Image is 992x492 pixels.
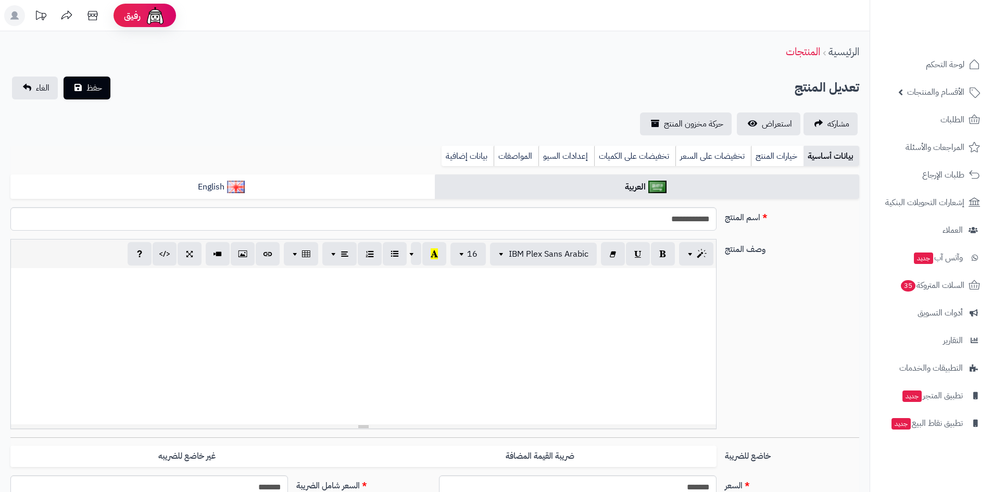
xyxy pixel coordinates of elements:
[737,112,800,135] a: استعراض
[828,44,859,59] a: الرئيسية
[891,418,911,430] span: جديد
[901,388,963,403] span: تطبيق المتجر
[363,446,717,467] label: ضريبة القيمة المضافة
[890,416,963,431] span: تطبيق نقاط البيع
[900,278,964,293] span: السلات المتروكة
[490,243,597,266] button: IBM Plex Sans Arabic
[885,195,964,210] span: إشعارات التحويلات البنكية
[827,118,849,130] span: مشاركه
[509,248,588,260] span: IBM Plex Sans Arabic
[786,44,820,59] a: المنتجات
[28,5,54,29] a: تحديثات المنصة
[664,118,723,130] span: حركة مخزون المنتج
[145,5,166,26] img: ai-face.png
[914,253,933,264] span: جديد
[876,300,986,325] a: أدوات التسويق
[10,174,435,200] a: English
[467,248,478,260] span: 16
[795,77,859,98] h2: تعديل المنتج
[913,250,963,265] span: وآتس آب
[435,174,859,200] a: العربية
[876,52,986,77] a: لوحة التحكم
[926,57,964,72] span: لوحة التحكم
[751,146,803,167] a: خيارات المنتج
[922,168,964,182] span: طلبات الإرجاع
[907,85,964,99] span: الأقسام والمنتجات
[721,446,863,462] label: خاضع للضريبة
[906,140,964,155] span: المراجعات والأسئلة
[450,243,486,266] button: 16
[876,383,986,408] a: تطبيق المتجرجديد
[227,181,245,193] img: English
[292,475,435,492] label: السعر شامل الضريبة
[876,107,986,132] a: الطلبات
[12,77,58,99] a: الغاء
[943,223,963,237] span: العملاء
[876,245,986,270] a: وآتس آبجديد
[803,146,859,167] a: بيانات أساسية
[36,82,49,94] span: الغاء
[876,273,986,298] a: السلات المتروكة35
[876,162,986,187] a: طلبات الإرجاع
[876,411,986,436] a: تطبيق نقاط البيعجديد
[10,446,363,467] label: غير خاضع للضريبه
[762,118,792,130] span: استعراض
[721,475,863,492] label: السعر
[901,280,915,292] span: 35
[876,328,986,353] a: التقارير
[918,306,963,320] span: أدوات التسويق
[124,9,141,22] span: رفيق
[721,207,863,224] label: اسم المنتج
[876,218,986,243] a: العملاء
[902,390,922,402] span: جديد
[899,361,963,375] span: التطبيقات والخدمات
[538,146,594,167] a: إعدادات السيو
[648,181,667,193] img: العربية
[494,146,538,167] a: المواصفات
[876,356,986,381] a: التطبيقات والخدمات
[86,82,102,94] span: حفظ
[675,146,751,167] a: تخفيضات على السعر
[721,239,863,256] label: وصف المنتج
[876,135,986,160] a: المراجعات والأسئلة
[442,146,494,167] a: بيانات إضافية
[594,146,675,167] a: تخفيضات على الكميات
[943,333,963,348] span: التقارير
[640,112,732,135] a: حركة مخزون المنتج
[876,190,986,215] a: إشعارات التحويلات البنكية
[940,112,964,127] span: الطلبات
[803,112,858,135] a: مشاركه
[64,77,110,99] button: حفظ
